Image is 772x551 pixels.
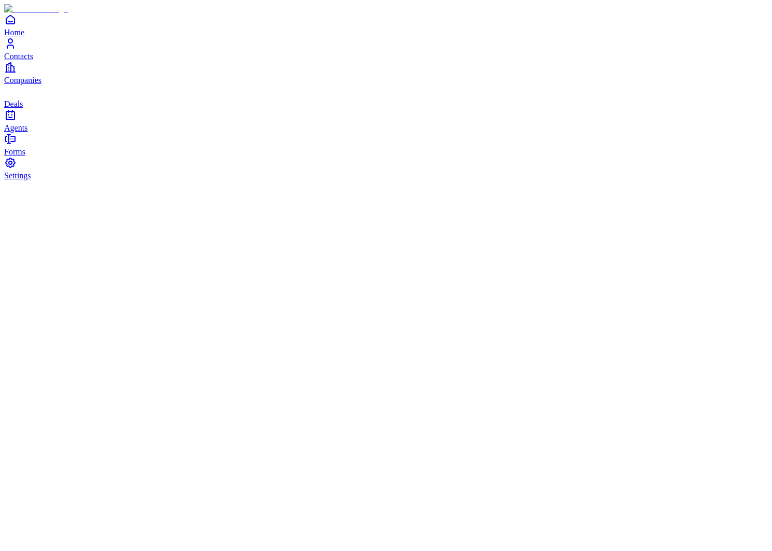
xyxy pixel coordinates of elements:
[4,85,768,108] a: deals
[4,37,768,61] a: Contacts
[4,171,31,180] span: Settings
[4,133,768,156] a: Forms
[4,61,768,84] a: Companies
[4,157,768,180] a: Settings
[4,52,33,61] span: Contacts
[4,4,68,13] img: Item Brain Logo
[4,109,768,132] a: Agents
[4,28,24,37] span: Home
[4,147,25,156] span: Forms
[4,76,41,84] span: Companies
[4,123,27,132] span: Agents
[4,13,768,37] a: Home
[4,100,23,108] span: Deals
